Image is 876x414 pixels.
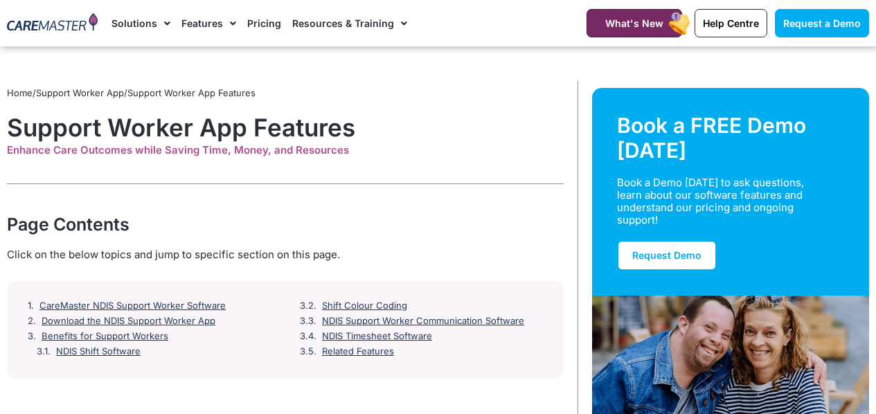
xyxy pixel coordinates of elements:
[7,144,564,156] div: Enhance Care Outcomes while Saving Time, Money, and Resources
[42,331,168,342] a: Benefits for Support Workers
[617,177,828,226] div: Book a Demo [DATE] to ask questions, learn about our software features and understand our pricing...
[322,300,407,312] a: Shift Colour Coding
[617,113,844,163] div: Book a FREE Demo [DATE]
[617,240,717,271] a: Request Demo
[322,331,432,342] a: NDIS Timesheet Software
[605,17,663,29] span: What's New
[703,17,759,29] span: Help Centre
[587,9,682,37] a: What's New
[39,300,226,312] a: CareMaster NDIS Support Worker Software
[783,17,861,29] span: Request a Demo
[695,9,767,37] a: Help Centre
[127,87,256,98] span: Support Worker App Features
[7,212,564,237] div: Page Contents
[775,9,869,37] a: Request a Demo
[56,346,141,357] a: NDIS Shift Software
[7,87,33,98] a: Home
[7,247,564,262] div: Click on the below topics and jump to specific section on this page.
[7,87,256,98] span: / /
[632,249,701,261] span: Request Demo
[322,316,524,327] a: NDIS Support Worker Communication Software
[322,346,394,357] a: Related Features
[7,13,98,33] img: CareMaster Logo
[36,87,124,98] a: Support Worker App
[42,316,215,327] a: Download the NDIS Support Worker App
[7,113,564,142] h1: Support Worker App Features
